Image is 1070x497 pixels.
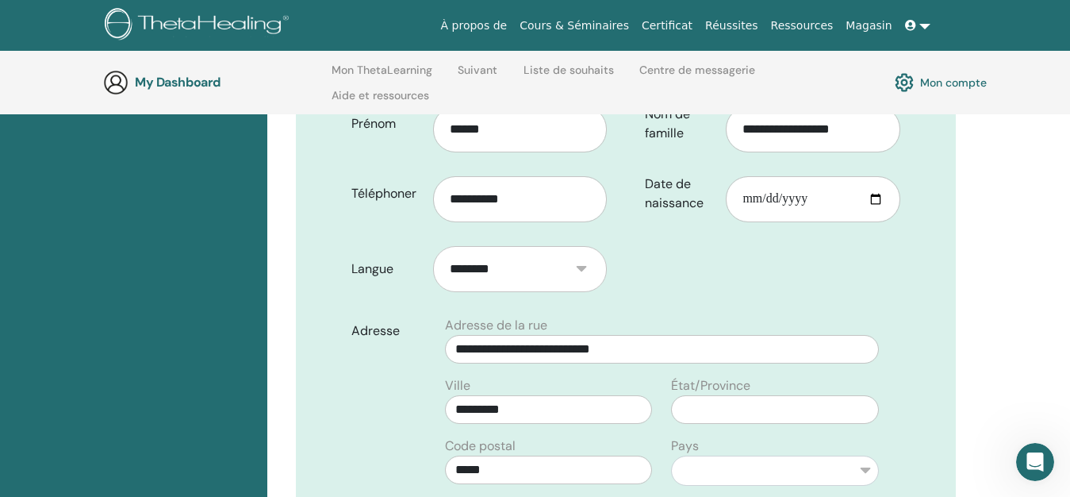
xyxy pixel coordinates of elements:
iframe: Intercom live chat [1016,443,1054,481]
a: Ressources [765,11,840,40]
a: À propos de [435,11,514,40]
a: Certificat [635,11,699,40]
a: Cours & Séminaires [513,11,635,40]
label: Adresse de la rue [445,316,547,335]
a: Liste de souhaits [523,64,614,89]
label: Prénom [339,109,432,139]
h3: My Dashboard [135,75,293,90]
a: Mon compte [895,69,987,96]
a: Suivant [458,64,497,89]
label: Nom de famille [633,99,726,148]
a: Aide et ressources [332,89,429,114]
label: Date de naissance [633,169,726,218]
label: Code postal [445,437,516,456]
label: État/Province [671,376,750,395]
img: logo.png [105,8,294,44]
label: Téléphoner [339,179,432,209]
label: Pays [671,437,699,456]
img: cog.svg [895,69,914,96]
a: Magasin [839,11,898,40]
a: Centre de messagerie [639,64,755,89]
label: Ville [445,376,470,395]
a: Mon ThetaLearning [332,64,432,89]
label: Adresse [339,316,435,346]
label: Langue [339,254,432,284]
img: generic-user-icon.jpg [103,70,128,95]
a: Réussites [699,11,764,40]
